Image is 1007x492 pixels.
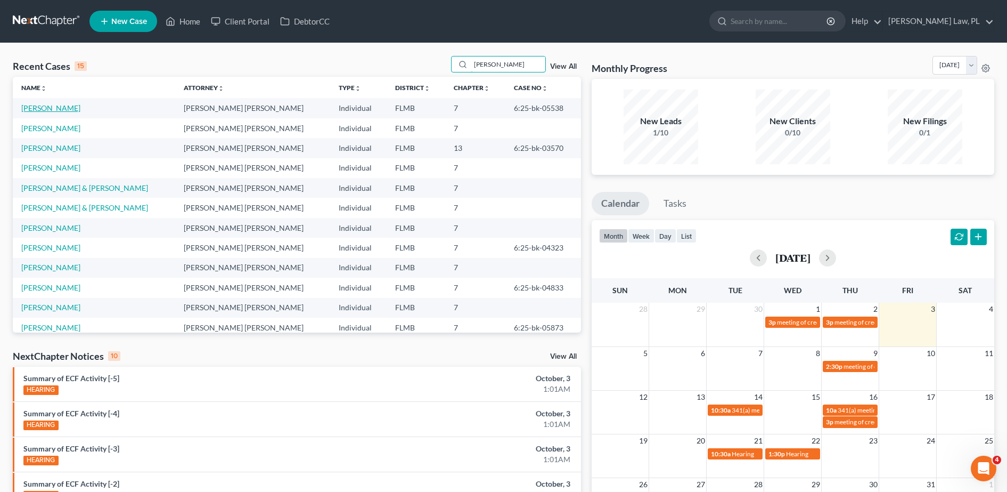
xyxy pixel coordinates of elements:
span: 28 [753,478,764,491]
span: 22 [810,434,821,447]
td: Individual [330,178,387,198]
a: Tasks [654,192,696,215]
span: 5 [642,347,649,360]
span: 28 [638,303,649,316]
a: [PERSON_NAME] [21,103,80,112]
button: week [628,229,654,243]
span: 2 [872,303,879,316]
h2: [DATE] [775,252,810,263]
i: unfold_more [218,85,224,92]
td: FLMB [387,278,446,297]
span: 12 [638,391,649,404]
span: Mon [668,286,687,295]
span: 1 [988,478,994,491]
span: 4 [993,456,1001,464]
span: 21 [753,434,764,447]
span: Sat [959,286,972,295]
i: unfold_more [484,85,490,92]
td: [PERSON_NAME] [PERSON_NAME] [175,238,330,257]
span: meeting of creditors [834,318,890,326]
td: FLMB [387,298,446,318]
span: 13 [695,391,706,404]
td: [PERSON_NAME] [PERSON_NAME] [175,258,330,278]
td: FLMB [387,238,446,257]
td: FLMB [387,138,446,158]
td: [PERSON_NAME] [PERSON_NAME] [175,138,330,158]
td: 7 [445,258,505,278]
td: FLMB [387,258,446,278]
span: 10:30a [711,450,731,458]
i: unfold_more [424,85,430,92]
span: Tue [728,286,742,295]
td: [PERSON_NAME] [PERSON_NAME] [175,198,330,217]
div: Recent Cases [13,60,87,72]
span: 19 [638,434,649,447]
span: Thu [842,286,858,295]
td: 13 [445,138,505,158]
a: Chapterunfold_more [454,84,490,92]
td: [PERSON_NAME] [PERSON_NAME] [175,158,330,178]
td: Individual [330,138,387,158]
span: 4 [988,303,994,316]
a: [PERSON_NAME] [21,163,80,172]
a: Districtunfold_more [395,84,430,92]
div: New Leads [624,115,698,127]
span: 8 [815,347,821,360]
span: Fri [902,286,913,295]
span: 10:30a [711,406,731,414]
span: 2:30p [826,362,842,370]
span: Hearing [786,450,808,458]
span: 10a [826,406,837,414]
td: 7 [445,318,505,337]
a: DebtorCC [275,12,335,31]
span: 31 [926,478,936,491]
span: meeting of creditors [777,318,833,326]
a: [PERSON_NAME] [21,124,80,133]
td: [PERSON_NAME] [PERSON_NAME] [175,298,330,318]
div: October, 3 [395,408,570,419]
td: [PERSON_NAME] [PERSON_NAME] [175,118,330,138]
span: 3 [930,303,936,316]
a: Case Nounfold_more [514,84,548,92]
td: Individual [330,98,387,118]
a: Home [160,12,206,31]
a: Summary of ECF Activity [-2] [23,479,119,488]
td: FLMB [387,218,446,238]
span: 14 [753,391,764,404]
td: [PERSON_NAME] [PERSON_NAME] [175,318,330,337]
span: 3p [826,418,833,426]
span: meeting of creditors [834,418,890,426]
span: 23 [868,434,879,447]
span: 20 [695,434,706,447]
span: 29 [810,478,821,491]
td: FLMB [387,118,446,138]
td: Individual [330,218,387,238]
td: [PERSON_NAME] [PERSON_NAME] [175,218,330,238]
div: October, 3 [395,479,570,489]
span: 10 [926,347,936,360]
a: [PERSON_NAME] & [PERSON_NAME] [21,183,148,192]
td: Individual [330,158,387,178]
div: New Filings [888,115,962,127]
span: New Case [111,18,147,26]
td: 6:25-bk-04833 [505,278,580,297]
a: Attorneyunfold_more [184,84,224,92]
a: [PERSON_NAME] [21,243,80,252]
span: Wed [784,286,801,295]
span: 26 [638,478,649,491]
a: Summary of ECF Activity [-4] [23,409,119,418]
span: 30 [868,478,879,491]
td: FLMB [387,198,446,217]
span: 15 [810,391,821,404]
a: [PERSON_NAME] [21,323,80,332]
td: Individual [330,118,387,138]
span: 18 [984,391,994,404]
span: 3p [768,318,776,326]
button: month [599,229,628,243]
td: Individual [330,238,387,257]
td: 7 [445,178,505,198]
td: [PERSON_NAME] [PERSON_NAME] [175,98,330,118]
td: 7 [445,278,505,297]
button: list [676,229,697,243]
a: [PERSON_NAME] Law, PL [883,12,994,31]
